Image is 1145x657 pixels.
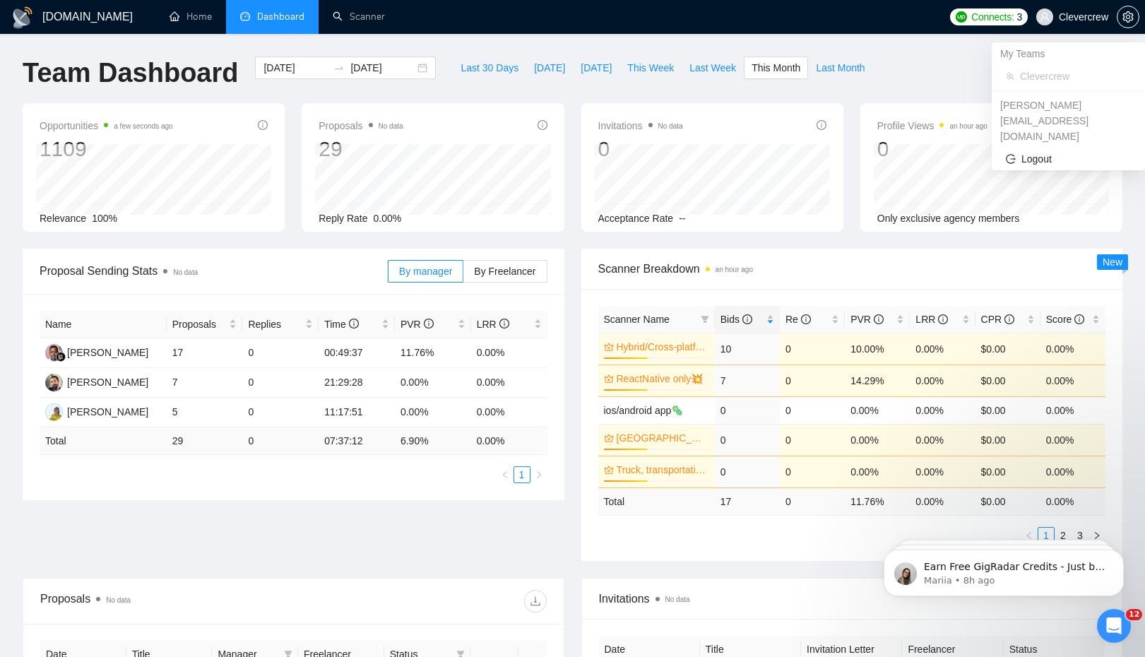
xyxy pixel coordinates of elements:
span: Last Week [689,60,736,76]
td: 0.00% [910,456,975,487]
td: 0 [780,365,845,396]
span: Proposals [319,117,403,134]
button: left [497,466,514,483]
span: info-circle [258,120,268,130]
iframe: Intercom notifications message [862,520,1145,619]
span: Score [1046,314,1084,325]
button: This Week [619,57,682,79]
time: a few seconds ago [114,122,172,130]
span: By Freelancer [474,266,535,277]
button: [DATE] [573,57,619,79]
span: [DATE] [534,60,565,76]
td: $0.00 [975,456,1040,487]
button: Last Week [682,57,744,79]
span: info-circle [817,120,826,130]
td: 0.00% [910,333,975,365]
span: Acceptance Rate [598,213,674,224]
td: 11.76% [395,338,471,368]
span: filter [698,309,712,330]
td: 0.00% [471,338,547,368]
span: Profile Views [877,117,987,134]
div: [PERSON_NAME] [67,404,148,420]
span: dashboard [240,11,250,21]
span: crown [604,342,614,352]
div: My Teams [992,42,1145,65]
a: searchScanner [333,11,385,23]
td: 11:17:51 [319,398,395,427]
span: setting [1117,11,1139,23]
div: tonya@clevercrew.io [992,94,1145,148]
span: info-circle [499,319,509,328]
div: [PERSON_NAME] [67,345,148,360]
td: 0 [715,456,780,487]
span: right [535,470,543,479]
a: Truck, transportation, logistics- [PERSON_NAME] [617,462,706,478]
span: PVR [850,314,884,325]
span: 100% [92,213,117,224]
button: download [524,590,547,612]
span: user [1040,12,1050,22]
td: 0 [780,396,845,424]
span: info-circle [1074,314,1084,324]
td: 0 [715,424,780,456]
span: team [1006,72,1014,81]
span: Re [785,314,811,325]
td: 0 [715,396,780,424]
div: 0 [877,136,987,162]
td: 11.76 % [845,487,910,515]
div: 0 [598,136,683,162]
span: No data [379,122,403,130]
input: End date [350,60,415,76]
time: an hour ago [716,266,753,273]
td: $0.00 [975,365,1040,396]
button: Last Month [808,57,872,79]
td: 21:29:28 [319,368,395,398]
a: DK[PERSON_NAME] [45,376,148,387]
a: ios/android app🦠 [604,405,684,416]
td: 0.00% [845,396,910,424]
td: Total [598,487,715,515]
th: Name [40,311,167,338]
span: LRR [915,314,948,325]
td: 0 [242,368,319,398]
td: Total [40,427,167,455]
span: Last 30 Days [461,60,518,76]
div: 1109 [40,136,173,162]
img: upwork-logo.png [956,11,967,23]
td: 0 [780,424,845,456]
td: 10.00% [845,333,910,365]
td: 0.00% [1040,365,1105,396]
span: Scanner Breakdown [598,260,1106,278]
span: info-circle [874,314,884,324]
span: New [1103,256,1122,268]
th: Proposals [167,311,243,338]
span: left [501,470,509,479]
td: 0.00% [1040,333,1105,365]
span: to [333,62,345,73]
td: 14.29% [845,365,910,396]
span: Opportunities [40,117,173,134]
a: homeHome [170,11,212,23]
td: 0.00% [395,398,471,427]
span: CPR [981,314,1014,325]
td: 7 [167,368,243,398]
span: Time [324,319,358,330]
td: 0 [780,487,845,515]
td: 17 [167,338,243,368]
a: AM[PERSON_NAME] [45,346,148,357]
span: No data [106,596,131,604]
span: swap-right [333,62,345,73]
span: Proposals [172,316,227,332]
span: Only exclusive agency members [877,213,1020,224]
th: Replies [242,311,319,338]
a: TY[PERSON_NAME] [45,406,148,417]
td: 0.00% [471,398,547,427]
img: logo [11,6,34,29]
span: -- [679,213,685,224]
span: info-circle [801,314,811,324]
span: Reply Rate [319,213,367,224]
td: 29 [167,427,243,455]
span: Bids [720,314,752,325]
